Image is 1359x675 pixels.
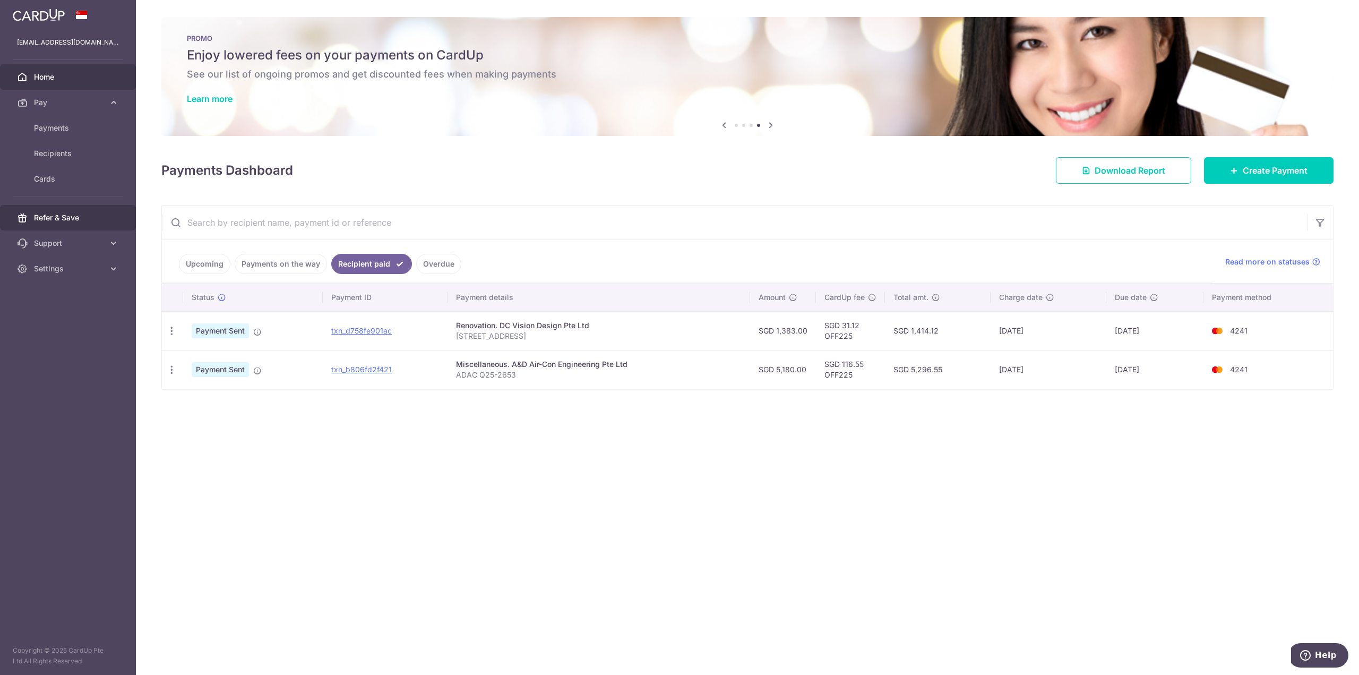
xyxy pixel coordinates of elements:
span: Amount [759,292,786,303]
img: Latest Promos banner [161,17,1334,136]
div: Miscellaneous. A&D Air-Con Engineering Pte Ltd [456,359,742,370]
span: Pay [34,97,104,108]
h6: See our list of ongoing promos and get discounted fees when making payments [187,68,1308,81]
span: Payment Sent [192,362,249,377]
a: Learn more [187,93,233,104]
a: Create Payment [1204,157,1334,184]
h5: Enjoy lowered fees on your payments on CardUp [187,47,1308,64]
span: Download Report [1095,164,1165,177]
th: Payment method [1203,284,1333,311]
a: Recipient paid [331,254,412,274]
div: Renovation. DC Vision Design Pte Ltd [456,320,742,331]
td: SGD 116.55 OFF225 [816,350,885,389]
a: Upcoming [179,254,230,274]
span: Refer & Save [34,212,104,223]
td: [DATE] [1106,311,1203,350]
span: Support [34,238,104,249]
p: ADAC Q25-2653 [456,370,742,380]
span: 4241 [1230,326,1248,335]
span: CardUp fee [824,292,865,303]
a: txn_b806fd2f421 [331,365,392,374]
span: Status [192,292,214,303]
p: [STREET_ADDRESS] [456,331,742,341]
td: [DATE] [991,311,1106,350]
td: [DATE] [1106,350,1203,389]
h4: Payments Dashboard [161,161,293,180]
td: SGD 1,414.12 [885,311,991,350]
input: Search by recipient name, payment id or reference [162,206,1308,240]
span: 4241 [1230,365,1248,374]
img: Bank Card [1207,363,1228,376]
td: SGD 31.12 OFF225 [816,311,885,350]
span: Recipients [34,148,104,159]
span: Home [34,72,104,82]
span: Settings [34,263,104,274]
p: PROMO [187,34,1308,42]
img: CardUp [13,8,65,21]
span: Create Payment [1243,164,1308,177]
td: SGD 1,383.00 [750,311,816,350]
td: [DATE] [991,350,1106,389]
span: Charge date [999,292,1043,303]
th: Payment ID [323,284,447,311]
a: Overdue [416,254,461,274]
a: Download Report [1056,157,1191,184]
th: Payment details [448,284,750,311]
td: SGD 5,180.00 [750,350,816,389]
a: Payments on the way [235,254,327,274]
p: [EMAIL_ADDRESS][DOMAIN_NAME] [17,37,119,48]
iframe: Opens a widget where you can find more information [1291,643,1348,670]
span: Total amt. [893,292,928,303]
img: Bank Card [1207,324,1228,337]
span: Cards [34,174,104,184]
a: txn_d758fe901ac [331,326,392,335]
span: Due date [1115,292,1147,303]
span: Payment Sent [192,323,249,338]
span: Read more on statuses [1225,257,1310,267]
td: SGD 5,296.55 [885,350,991,389]
a: Read more on statuses [1225,257,1320,267]
span: Payments [34,123,104,133]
